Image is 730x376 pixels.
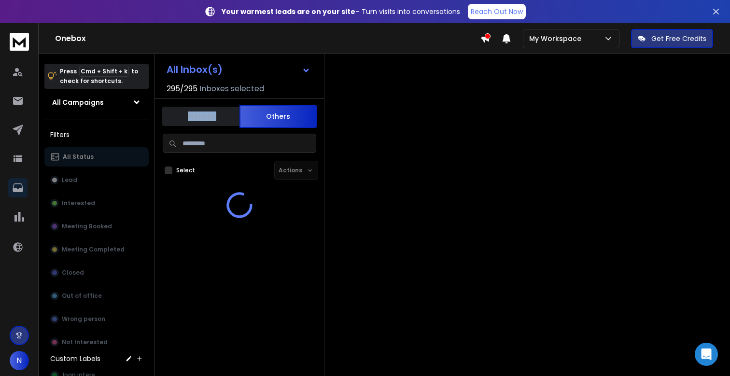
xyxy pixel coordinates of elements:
[695,343,718,366] div: Open Intercom Messenger
[468,4,526,19] a: Reach Out Now
[10,33,29,51] img: logo
[529,34,585,43] p: My Workspace
[55,33,480,44] h1: Onebox
[159,60,318,79] button: All Inbox(s)
[52,97,104,107] h1: All Campaigns
[651,34,706,43] p: Get Free Credits
[222,7,355,16] strong: Your warmest leads are on your site
[631,29,713,48] button: Get Free Credits
[239,105,317,128] button: Others
[471,7,523,16] p: Reach Out Now
[199,83,264,95] h3: Inboxes selected
[44,128,149,141] h3: Filters
[50,354,100,363] h3: Custom Labels
[79,66,129,77] span: Cmd + Shift + k
[176,167,195,174] label: Select
[60,67,138,86] p: Press to check for shortcuts.
[44,93,149,112] button: All Campaigns
[10,351,29,370] button: N
[167,65,223,74] h1: All Inbox(s)
[167,83,197,95] span: 295 / 295
[162,106,239,127] button: Primary
[222,7,460,16] p: – Turn visits into conversations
